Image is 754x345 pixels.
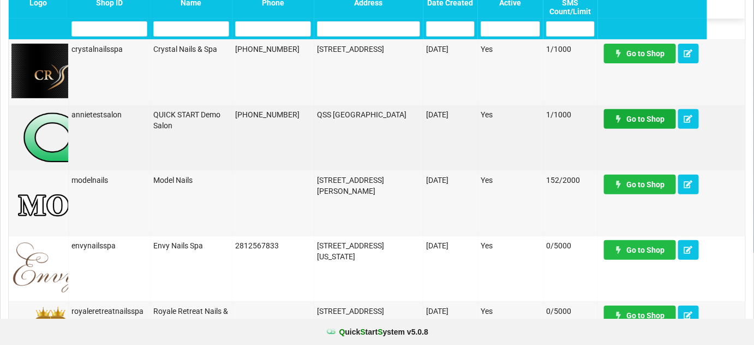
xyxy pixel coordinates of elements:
div: Yes [481,109,540,120]
span: S [361,328,366,336]
div: Yes [481,240,540,251]
div: [DATE] [426,109,475,120]
div: [DATE] [426,306,475,317]
div: annietestsalon [71,109,147,120]
div: royaleretreatnailsspa [71,306,147,317]
div: Crystal Nails & Spa [153,44,229,55]
div: [STREET_ADDRESS] [317,44,420,55]
div: envynailsspa [71,240,147,251]
div: Royale Retreat Nails & Spa [153,306,229,328]
div: 1/1000 [546,109,595,120]
div: [DATE] [426,175,475,186]
div: [PHONE_NUMBER] [235,44,311,55]
div: [DATE] [426,44,475,55]
a: Go to Shop [604,306,676,325]
b: uick tart ystem v 5.0.8 [339,326,428,337]
div: 0/5000 [546,306,595,317]
img: CrystalNails_luxurylogo.png [11,44,164,98]
div: Model Nails [153,175,229,186]
div: [STREET_ADDRESS][PERSON_NAME] [317,175,420,197]
div: Envy Nails Spa [153,240,229,251]
div: 1/1000 [546,44,595,55]
img: MN-Logo1.png [11,175,291,229]
div: Yes [481,44,540,55]
img: QSS_Logo.png [11,109,375,164]
a: Go to Shop [604,44,676,63]
div: crystalnailsspa [71,44,147,55]
a: Go to Shop [604,175,676,194]
div: QSS [GEOGRAPHIC_DATA] [317,109,420,120]
div: [PHONE_NUMBER] [235,109,311,120]
a: Go to Shop [604,109,676,129]
div: 0/5000 [546,240,595,251]
div: modelnails [71,175,147,186]
span: S [378,328,382,336]
div: 152/2000 [546,175,595,186]
div: 2812567833 [235,240,311,251]
span: Q [339,328,345,336]
div: [STREET_ADDRESS] [317,306,420,317]
img: ENS-logo.png [11,240,157,295]
div: Yes [481,306,540,317]
img: favicon.ico [326,326,337,337]
div: Yes [481,175,540,186]
div: [DATE] [426,240,475,251]
a: Go to Shop [604,240,676,260]
div: [STREET_ADDRESS][US_STATE] [317,240,420,262]
div: QUICK START Demo Salon [153,109,229,131]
